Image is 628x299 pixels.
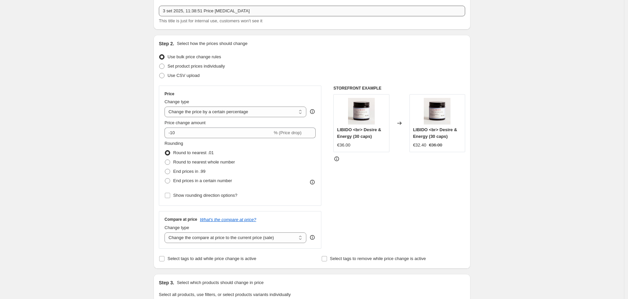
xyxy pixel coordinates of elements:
[165,91,174,97] h3: Price
[177,279,264,286] p: Select which products should change in price
[309,234,316,241] div: help
[177,40,248,47] p: Select how the prices should change
[348,98,375,125] img: LIBIDO-835x835_80x.jpg
[159,292,291,297] span: Select all products, use filters, or select products variants individually
[168,64,225,69] span: Set product prices individually
[309,108,316,115] div: help
[159,40,174,47] h2: Step 2.
[337,142,350,149] div: €36.00
[165,141,183,146] span: Rounding
[173,159,235,164] span: Round to nearest whole number
[159,18,262,23] span: This title is just for internal use, customers won't see it
[330,256,426,261] span: Select tags to remove while price change is active
[173,169,206,174] span: End prices in .99
[165,225,189,230] span: Change type
[424,98,450,125] img: LIBIDO-835x835_80x.jpg
[168,256,256,261] span: Select tags to add while price change is active
[165,128,272,138] input: -15
[165,217,197,222] h3: Compare at price
[168,54,221,59] span: Use bulk price change rules
[429,142,442,149] strike: €36.00
[274,130,301,135] span: % (Price drop)
[200,217,256,222] button: What's the compare at price?
[173,150,214,155] span: Round to nearest .01
[159,279,174,286] h2: Step 3.
[165,120,206,125] span: Price change amount
[165,99,189,104] span: Change type
[337,127,381,139] span: LIBIDO <br> Desire & Energy (30 caps)
[168,73,200,78] span: Use CSV upload
[333,86,465,91] h6: STOREFRONT EXAMPLE
[173,178,232,183] span: End prices in a certain number
[159,6,465,16] input: 30% off holiday sale
[413,142,426,149] div: €32.40
[413,127,457,139] span: LIBIDO <br> Desire & Energy (30 caps)
[173,193,237,198] span: Show rounding direction options?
